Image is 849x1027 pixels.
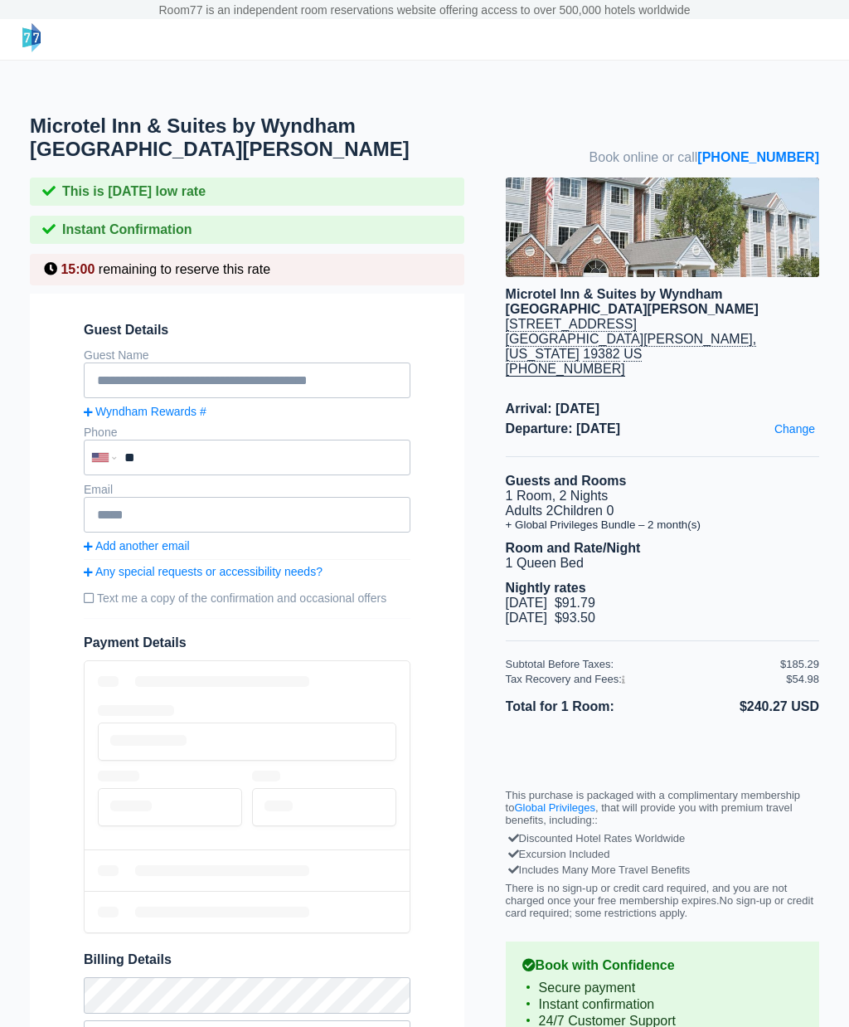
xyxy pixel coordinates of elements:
[30,178,464,206] div: This is [DATE] low rate
[506,518,819,531] li: + Global Privileges Bundle – 2 month(s)
[506,541,641,555] b: Room and Rate/Night
[506,504,819,518] li: Adults 2
[510,862,815,878] div: Includes Many More Travel Benefits
[514,801,595,814] a: Global Privileges
[84,348,149,362] label: Guest Name
[84,952,410,967] span: Billing Details
[506,474,627,488] b: Guests and Rooms
[780,658,819,670] div: $185.29
[85,441,120,474] div: United States: +1
[84,539,410,552] a: Add another email
[506,581,586,595] b: Nightly rates
[506,287,819,317] div: Microtel Inn & Suites by Wyndham [GEOGRAPHIC_DATA][PERSON_NAME]
[84,565,410,578] a: Any special requests or accessibility needs?
[506,178,819,277] img: hotel image
[30,216,464,244] div: Instant Confirmation
[22,23,41,52] img: logo-header-small.png
[84,405,410,418] a: Wyndham Rewards #
[522,958,803,973] b: Book with Confidence
[553,504,614,518] span: Children 0
[589,150,819,165] span: Book online or call
[99,262,270,276] span: remaining to reserve this rate
[522,996,803,1013] li: Instant confirmation
[84,585,410,611] label: Text me a copy of the confirmation and occasional offers
[84,426,117,439] label: Phone
[506,894,813,919] span: No sign-up or credit card required; some restrictions apply.
[510,846,815,862] div: Excursion Included
[506,596,595,610] span: [DATE] $91.79
[84,635,187,650] span: Payment Details
[506,421,819,436] span: Departure: [DATE]
[786,673,819,685] div: $54.98
[506,658,780,670] div: Subtotal Before Taxes:
[697,150,819,164] a: [PHONE_NUMBER]
[506,882,819,919] p: There is no sign-up or credit card required, and you are not charged once your free membership ex...
[506,673,780,685] div: Tax Recovery and Fees:
[510,830,815,846] div: Discounted Hotel Rates Worldwide
[506,489,819,504] li: 1 Room, 2 Nights
[770,418,819,440] a: Change
[506,556,819,571] li: 1 Queen Bed
[662,696,819,718] li: $240.27 USD
[30,114,546,161] h1: Microtel Inn & Suites by Wyndham [GEOGRAPHIC_DATA][PERSON_NAME]
[506,696,662,718] li: Total for 1 Room:
[506,789,819,826] p: This purchase is packaged with a complimentary membership to , that will provide you with premium...
[506,611,595,625] span: [DATE] $93.50
[61,262,95,276] span: 15:00
[522,980,803,996] li: Secure payment
[84,483,113,496] label: Email
[84,323,410,338] span: Guest Details
[506,402,819,416] span: Arrival: [DATE]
